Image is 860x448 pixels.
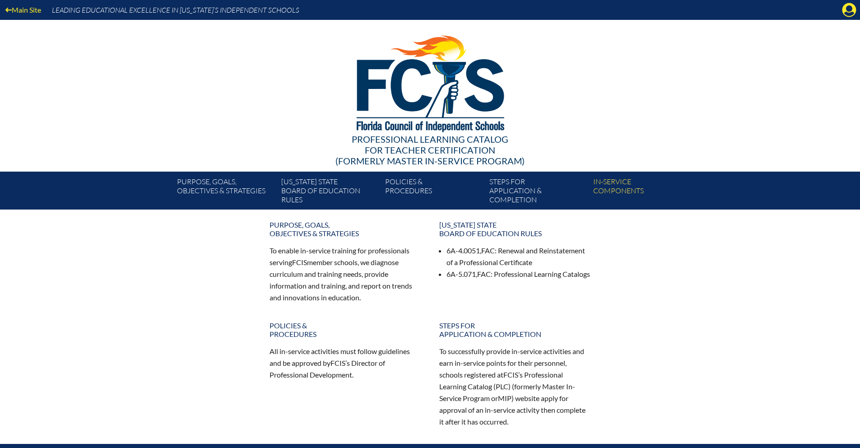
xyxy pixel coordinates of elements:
[337,20,523,143] img: FCISlogo221.eps
[498,394,511,402] span: MIP
[365,145,495,155] span: for Teacher Certification
[496,382,508,391] span: PLC
[264,317,427,342] a: Policies &Procedures
[477,270,491,278] span: FAC
[446,245,591,268] li: 6A-4.0051, : Renewal and Reinstatement of a Professional Certificate
[486,175,590,210] a: Steps forapplication & completion
[503,370,518,379] span: FCIS
[590,175,693,210] a: In-servicecomponents
[170,134,690,166] div: Professional Learning Catalog (formerly Master In-service Program)
[292,258,307,266] span: FCIS
[446,268,591,280] li: 6A-5.071, : Professional Learning Catalogs
[434,217,596,241] a: [US_STATE] StateBoard of Education rules
[278,175,381,210] a: [US_STATE] StateBoard of Education rules
[381,175,485,210] a: Policies &Procedures
[330,359,345,367] span: FCIS
[439,345,591,427] p: To successfully provide in-service activities and earn in-service points for their personnel, sch...
[173,175,277,210] a: Purpose, goals,objectives & strategies
[2,4,45,16] a: Main Site
[270,245,421,303] p: To enable in-service training for professionals serving member schools, we diagnose curriculum an...
[270,345,421,381] p: All in-service activities must follow guidelines and be approved by ’s Director of Professional D...
[264,217,427,241] a: Purpose, goals,objectives & strategies
[434,317,596,342] a: Steps forapplication & completion
[481,246,495,255] span: FAC
[842,3,856,17] svg: Manage Account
